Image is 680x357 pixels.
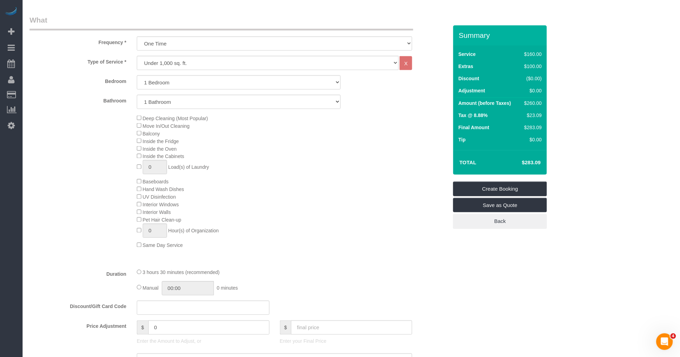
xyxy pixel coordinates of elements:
[459,31,544,39] h3: Summary
[143,210,171,215] span: Interior Walls
[24,75,132,85] label: Bedroom
[143,123,190,129] span: Move In/Out Cleaning
[458,112,488,119] label: Tax @ 8.88%
[143,139,179,144] span: Inside the Fridge
[458,124,489,131] label: Final Amount
[143,187,184,192] span: Hand Wash Dishes
[24,268,132,278] label: Duration
[217,285,238,291] span: 0 minutes
[4,7,18,17] img: Automaid Logo
[168,228,219,234] span: Hour(s) of Organization
[30,15,413,31] legend: What
[522,75,542,82] div: ($0.00)
[522,87,542,94] div: $0.00
[453,214,547,229] a: Back
[522,51,542,58] div: $160.00
[143,243,183,248] span: Same Day Service
[453,198,547,213] a: Save as Quote
[143,202,179,208] span: Interior Windows
[291,321,412,335] input: final price
[459,159,476,165] strong: Total
[522,124,542,131] div: $283.09
[522,100,542,107] div: $260.00
[522,63,542,70] div: $100.00
[137,338,269,345] p: Enter the Amount to Adjust, or
[143,285,159,291] span: Manual
[458,100,511,107] label: Amount (before Taxes)
[143,217,181,223] span: Pet Hair Clean-up
[656,333,673,350] iframe: Intercom live chat
[522,136,542,143] div: $0.00
[458,136,466,143] label: Tip
[671,333,676,339] span: 4
[458,63,473,70] label: Extras
[458,75,479,82] label: Discount
[24,36,132,46] label: Frequency *
[458,51,476,58] label: Service
[143,154,184,159] span: Inside the Cabinets
[280,338,413,345] p: Enter your Final Price
[458,87,485,94] label: Adjustment
[143,116,208,121] span: Deep Cleaning (Most Popular)
[143,179,169,185] span: Baseboards
[501,160,541,166] h4: $283.09
[24,321,132,330] label: Price Adjustment
[453,182,547,196] a: Create Booking
[143,194,176,200] span: UV Disinfection
[24,301,132,310] label: Discount/Gift Card Code
[280,321,291,335] span: $
[168,165,209,170] span: Load(s) of Laundry
[24,56,132,65] label: Type of Service *
[143,270,220,275] span: 3 hours 30 minutes (recommended)
[522,112,542,119] div: $23.09
[143,146,177,152] span: Inside the Oven
[24,95,132,104] label: Bathroom
[137,321,148,335] span: $
[143,131,160,136] span: Balcony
